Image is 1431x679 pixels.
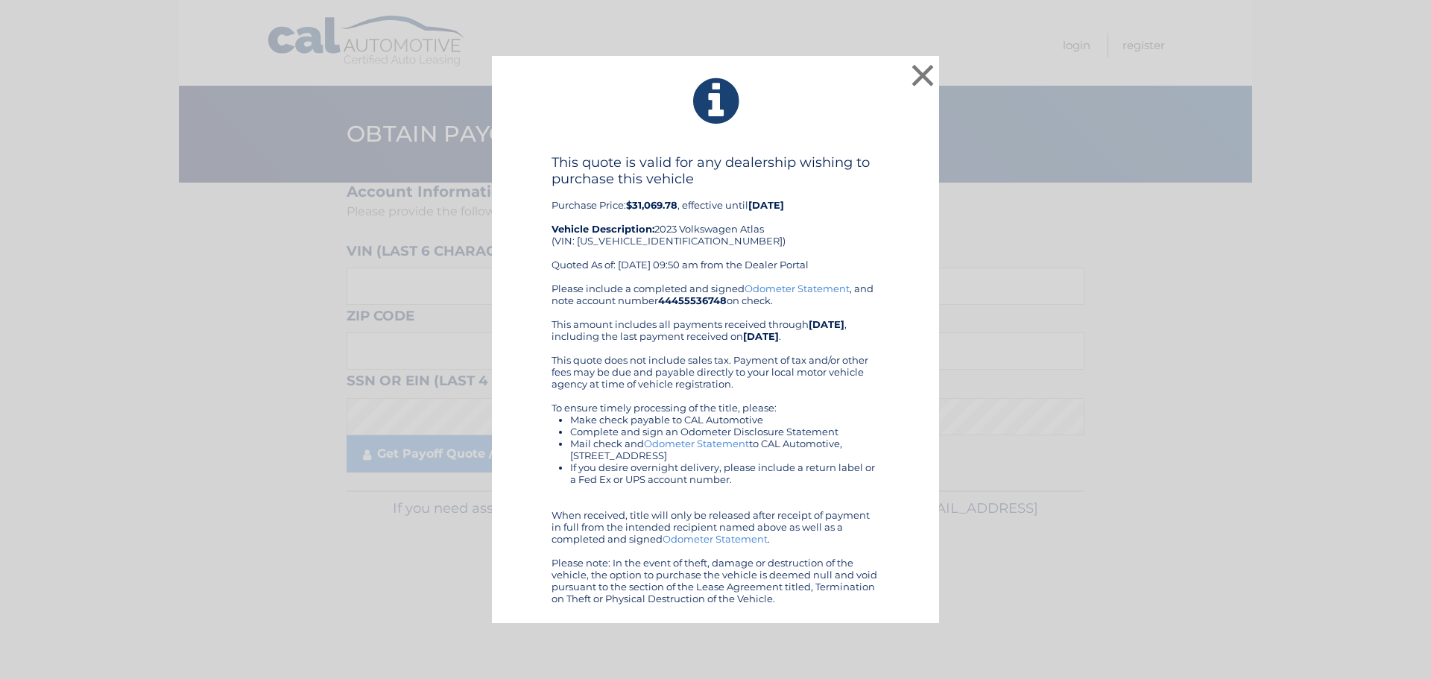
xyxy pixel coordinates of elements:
[809,318,844,330] b: [DATE]
[570,414,879,426] li: Make check payable to CAL Automotive
[570,438,879,461] li: Mail check and to CAL Automotive, [STREET_ADDRESS]
[626,199,677,211] b: $31,069.78
[552,154,879,282] div: Purchase Price: , effective until 2023 Volkswagen Atlas (VIN: [US_VEHICLE_IDENTIFICATION_NUMBER])...
[552,223,654,235] strong: Vehicle Description:
[644,438,749,449] a: Odometer Statement
[570,426,879,438] li: Complete and sign an Odometer Disclosure Statement
[570,461,879,485] li: If you desire overnight delivery, please include a return label or a Fed Ex or UPS account number.
[658,294,727,306] b: 44455536748
[552,282,879,604] div: Please include a completed and signed , and note account number on check. This amount includes al...
[748,199,784,211] b: [DATE]
[908,60,938,90] button: ×
[552,154,879,187] h4: This quote is valid for any dealership wishing to purchase this vehicle
[743,330,779,342] b: [DATE]
[663,533,768,545] a: Odometer Statement
[745,282,850,294] a: Odometer Statement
